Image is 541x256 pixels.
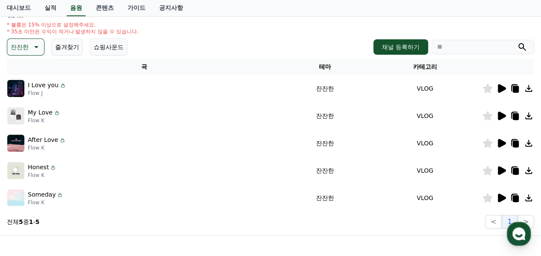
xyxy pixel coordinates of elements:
th: 카테고리 [368,59,482,75]
p: Flow K [28,117,60,124]
strong: 1 [29,218,33,225]
td: 잔잔한 [281,75,368,102]
span: 대화 [78,198,89,205]
p: Flow K [28,172,56,179]
img: music [7,135,24,152]
img: music [7,162,24,179]
p: After Love [28,135,58,144]
button: 잔잔한 [7,38,44,56]
td: 잔잔한 [281,157,368,184]
p: My Love [28,108,53,117]
p: 잔잔한 [11,41,29,53]
p: Someday [28,190,56,199]
p: 전체 중 - [7,218,39,226]
a: 설정 [110,185,164,206]
td: VLOG [368,75,482,102]
th: 곡 [7,59,281,75]
button: 1 [502,215,517,229]
td: VLOG [368,102,482,129]
a: 대화 [56,185,110,206]
td: 잔잔한 [281,102,368,129]
img: music [7,107,24,124]
span: 설정 [132,198,142,205]
p: Honest [28,163,49,172]
td: VLOG [368,184,482,212]
button: > [517,215,534,229]
a: 홈 [3,185,56,206]
p: I Love you [28,81,59,90]
td: 잔잔한 [281,184,368,212]
td: 잔잔한 [281,129,368,157]
h4: 음원 [7,9,534,18]
img: music [7,189,24,206]
p: * 35초 미만은 수익이 적거나 발생하지 않을 수 있습니다. [7,28,139,35]
button: 채널 등록하기 [373,39,428,55]
strong: 5 [19,218,23,225]
img: music [7,80,24,97]
p: Flow K [28,199,63,206]
p: * 볼륨은 15% 이상으로 설정해주세요. [7,21,139,28]
strong: 5 [35,218,40,225]
p: Flow J [28,90,66,97]
td: VLOG [368,157,482,184]
span: 홈 [27,198,32,205]
th: 테마 [281,59,368,75]
button: 즐겨찾기 [51,38,83,56]
td: VLOG [368,129,482,157]
button: 쇼핑사운드 [90,38,127,56]
p: Flow K [28,144,66,151]
button: < [485,215,502,229]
